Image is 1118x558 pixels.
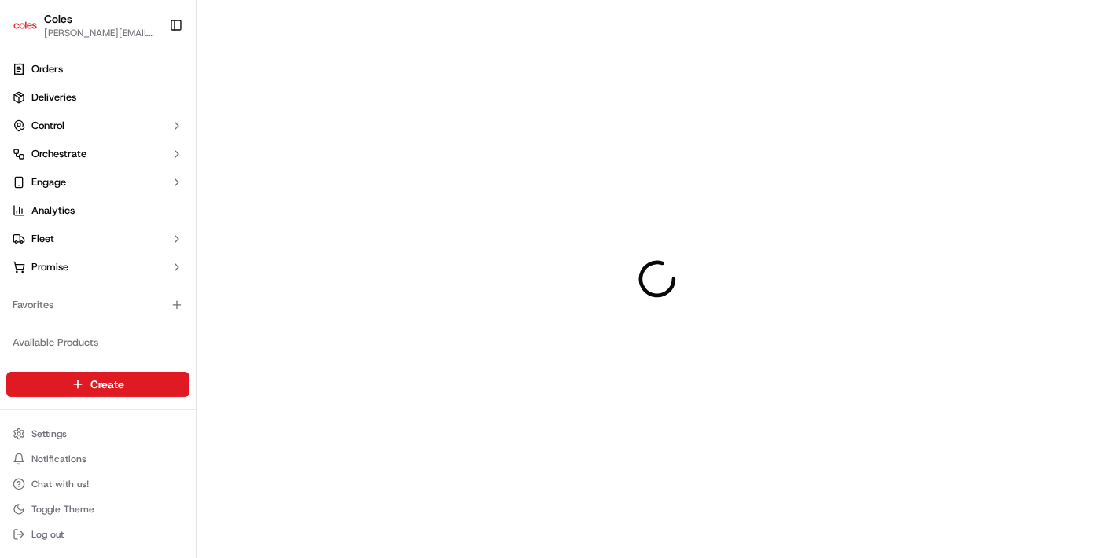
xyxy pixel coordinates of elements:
button: Orchestrate [6,141,189,167]
span: Promise [31,260,68,274]
span: Deliveries [31,90,76,105]
span: Orders [31,62,63,76]
span: Orchestrate [31,147,86,161]
span: Chat with us! [31,478,89,490]
span: Engage [31,175,66,189]
button: [PERSON_NAME][EMAIL_ADDRESS][DOMAIN_NAME] [44,27,156,39]
button: Notifications [6,448,189,470]
img: Coles [13,13,38,38]
button: Coles [44,11,72,27]
a: Deliveries [6,85,189,110]
button: Create [6,372,189,397]
span: Control [31,119,64,133]
span: Analytics [31,204,75,218]
span: Fleet [31,232,54,246]
button: Control [6,113,189,138]
button: Fleet [6,226,189,251]
a: Orders [6,57,189,82]
a: Analytics [6,198,189,223]
button: ColesColes[PERSON_NAME][EMAIL_ADDRESS][DOMAIN_NAME] [6,6,163,44]
span: Notifications [31,453,86,465]
div: Favorites [6,292,189,318]
span: Create [90,376,124,392]
span: Log out [31,528,64,541]
button: Engage [6,170,189,195]
button: Log out [6,523,189,545]
div: Available Products [6,330,189,355]
button: Toggle Theme [6,498,189,520]
span: Settings [31,428,67,440]
button: Promise [6,255,189,280]
span: Toggle Theme [31,503,94,516]
button: Settings [6,423,189,445]
button: Chat with us! [6,473,189,495]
